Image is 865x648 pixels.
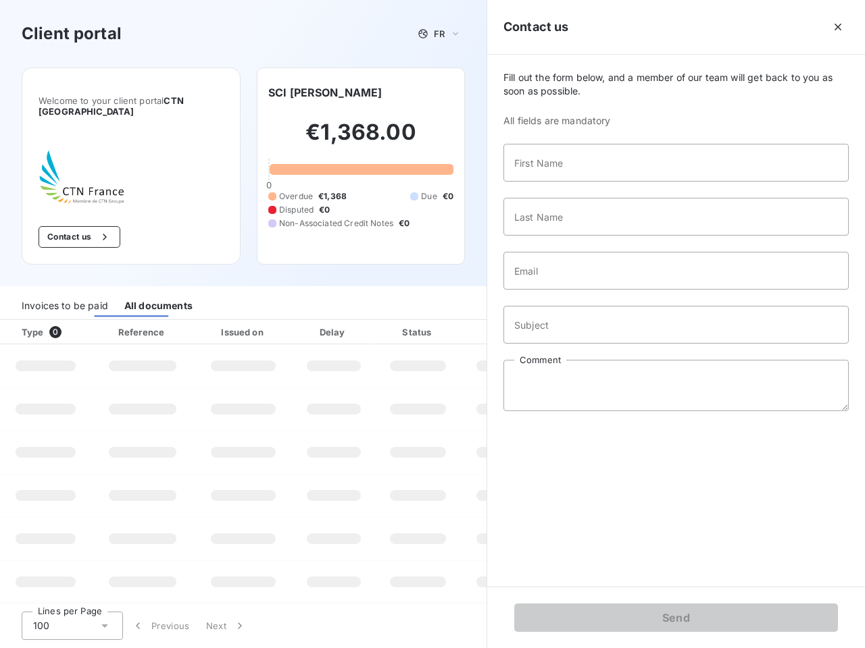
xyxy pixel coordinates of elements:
span: Overdue [279,190,313,202]
div: Issued on [197,325,290,339]
h5: Contact us [503,18,569,36]
div: Type [14,325,89,339]
span: €1,368 [318,190,347,202]
button: Send [514,603,838,632]
span: 0 [266,180,272,190]
span: Welcome to your client portal [39,95,224,117]
span: Fill out the form below, and a member of our team will get back to you as soon as possible. [503,71,849,98]
h2: €1,368.00 [268,119,453,159]
span: 100 [33,619,49,632]
div: Reference [118,327,164,337]
h3: Client portal [22,22,122,46]
div: Amount [464,325,550,339]
input: placeholder [503,144,849,182]
span: Disputed [279,204,314,216]
div: Delay [295,325,372,339]
span: €0 [443,190,453,202]
div: Invoices to be paid [22,292,108,320]
button: Previous [123,612,198,640]
span: CTN [GEOGRAPHIC_DATA] [39,95,184,117]
span: FR [434,28,445,39]
span: 0 [49,326,61,338]
span: €0 [399,217,410,230]
input: placeholder [503,306,849,344]
button: Contact us [39,226,120,248]
h6: SCI [PERSON_NAME] [268,84,382,101]
img: Company logo [39,149,125,205]
button: Next [198,612,255,640]
span: Non-Associated Credit Notes [279,217,393,230]
div: All documents [124,292,193,320]
input: placeholder [503,252,849,290]
span: All fields are mandatory [503,114,849,128]
span: Due [421,190,437,202]
input: placeholder [503,198,849,236]
span: €0 [319,204,330,216]
div: Status [378,325,458,339]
